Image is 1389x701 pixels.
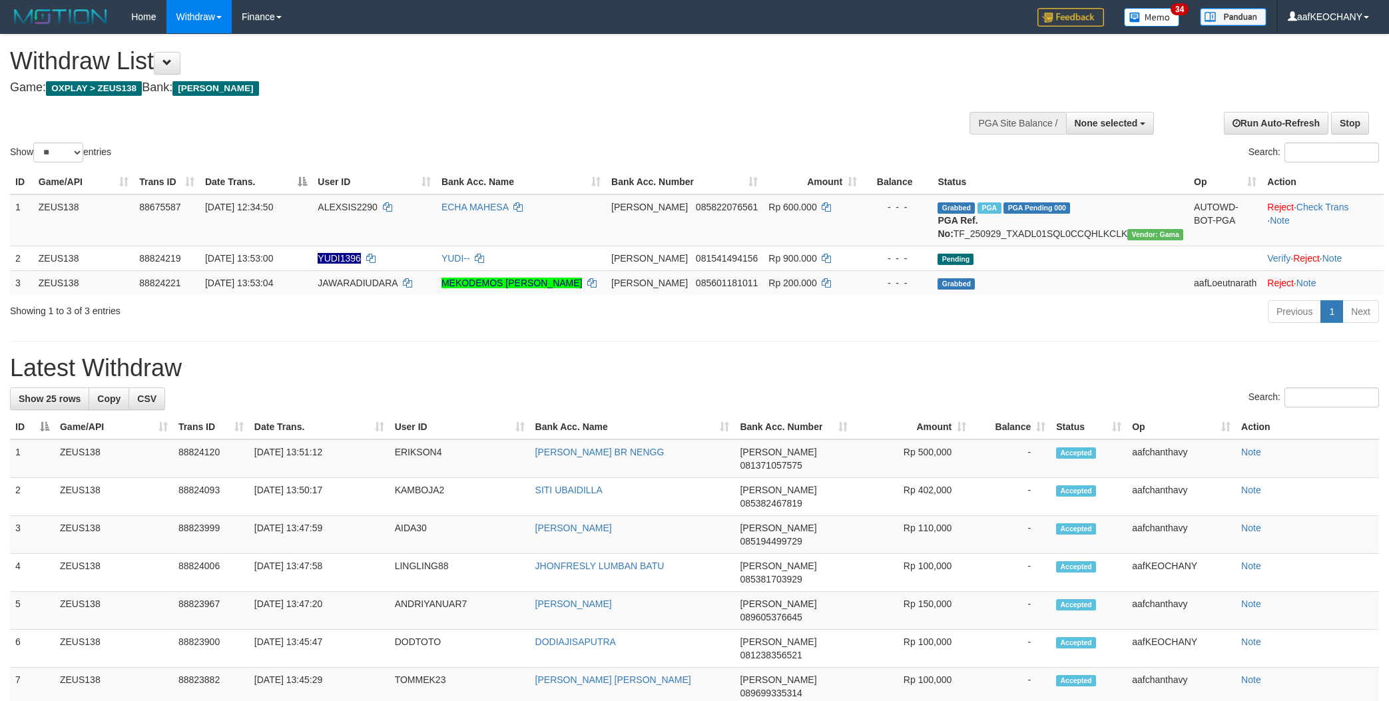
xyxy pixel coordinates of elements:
[1262,170,1384,194] th: Action
[10,7,111,27] img: MOTION_logo.png
[740,612,802,622] span: Copy 089605376645 to clipboard
[10,81,913,95] h4: Game: Bank:
[1127,516,1236,554] td: aafchanthavy
[137,393,156,404] span: CSV
[938,278,975,290] span: Grabbed
[535,561,665,571] a: JHONFRESLY LUMBAN BATU
[740,574,802,584] span: Copy 085381703929 to clipboard
[1075,118,1138,128] span: None selected
[249,415,390,439] th: Date Trans.: activate to sort column ascending
[10,516,55,554] td: 3
[535,523,612,533] a: [PERSON_NAME]
[205,278,273,288] span: [DATE] 13:53:04
[173,592,249,630] td: 88823967
[1127,229,1183,240] span: Vendor URL: https://trx31.1velocity.biz
[1331,112,1369,134] a: Stop
[173,415,249,439] th: Trans ID: activate to sort column ascending
[740,688,802,698] span: Copy 089699335314 to clipboard
[1056,599,1096,610] span: Accepted
[55,415,173,439] th: Game/API: activate to sort column ascending
[868,276,927,290] div: - - -
[740,536,802,547] span: Copy 085194499729 to clipboard
[1056,675,1096,686] span: Accepted
[535,598,612,609] a: [PERSON_NAME]
[173,478,249,516] td: 88824093
[535,447,665,457] a: [PERSON_NAME] BR NENGG
[10,142,111,162] label: Show entries
[611,278,688,288] span: [PERSON_NAME]
[129,387,165,410] a: CSV
[390,554,530,592] td: LINGLING88
[1262,194,1384,246] td: · ·
[972,415,1051,439] th: Balance: activate to sort column ascending
[1262,246,1384,270] td: · ·
[1268,300,1321,323] a: Previous
[33,270,135,295] td: ZEUS138
[868,200,927,214] div: - - -
[33,170,135,194] th: Game/API: activate to sort column ascending
[172,81,258,96] span: [PERSON_NAME]
[10,387,89,410] a: Show 25 rows
[740,650,802,660] span: Copy 081238356521 to clipboard
[1241,674,1261,685] a: Note
[19,393,81,404] span: Show 25 rows
[1003,202,1070,214] span: PGA Pending
[740,498,802,509] span: Copy 085382467819 to clipboard
[1284,142,1379,162] input: Search:
[1267,278,1294,288] a: Reject
[205,202,273,212] span: [DATE] 12:34:50
[173,439,249,478] td: 88824120
[853,439,972,478] td: Rp 500,000
[972,630,1051,668] td: -
[535,674,691,685] a: [PERSON_NAME] [PERSON_NAME]
[740,674,816,685] span: [PERSON_NAME]
[55,554,173,592] td: ZEUS138
[249,630,390,668] td: [DATE] 13:45:47
[249,439,390,478] td: [DATE] 13:51:12
[1342,300,1379,323] a: Next
[436,170,606,194] th: Bank Acc. Name: activate to sort column ascending
[740,485,816,495] span: [PERSON_NAME]
[134,170,200,194] th: Trans ID: activate to sort column ascending
[1270,215,1290,226] a: Note
[1296,278,1316,288] a: Note
[249,592,390,630] td: [DATE] 13:47:20
[1249,142,1379,162] label: Search:
[1224,112,1328,134] a: Run Auto-Refresh
[611,202,688,212] span: [PERSON_NAME]
[768,253,816,264] span: Rp 900.000
[740,523,816,533] span: [PERSON_NAME]
[972,554,1051,592] td: -
[1189,194,1262,246] td: AUTOWD-BOT-PGA
[1241,523,1261,533] a: Note
[530,415,735,439] th: Bank Acc. Name: activate to sort column ascending
[1241,485,1261,495] a: Note
[10,554,55,592] td: 4
[441,253,470,264] a: YUDI--
[768,202,816,212] span: Rp 600.000
[1262,270,1384,295] td: ·
[1171,3,1189,15] span: 34
[1127,592,1236,630] td: aafchanthavy
[1056,523,1096,535] span: Accepted
[763,170,862,194] th: Amount: activate to sort column ascending
[139,278,180,288] span: 88824221
[972,439,1051,478] td: -
[10,415,55,439] th: ID: activate to sort column descending
[740,447,816,457] span: [PERSON_NAME]
[10,194,33,246] td: 1
[1056,637,1096,648] span: Accepted
[1124,8,1180,27] img: Button%20Memo.svg
[853,478,972,516] td: Rp 402,000
[10,478,55,516] td: 2
[10,355,1379,381] h1: Latest Withdraw
[33,194,135,246] td: ZEUS138
[10,246,33,270] td: 2
[740,460,802,471] span: Copy 081371057575 to clipboard
[938,254,973,265] span: Pending
[89,387,129,410] a: Copy
[55,478,173,516] td: ZEUS138
[441,202,508,212] a: ECHA MAHESA
[55,439,173,478] td: ZEUS138
[768,278,816,288] span: Rp 200.000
